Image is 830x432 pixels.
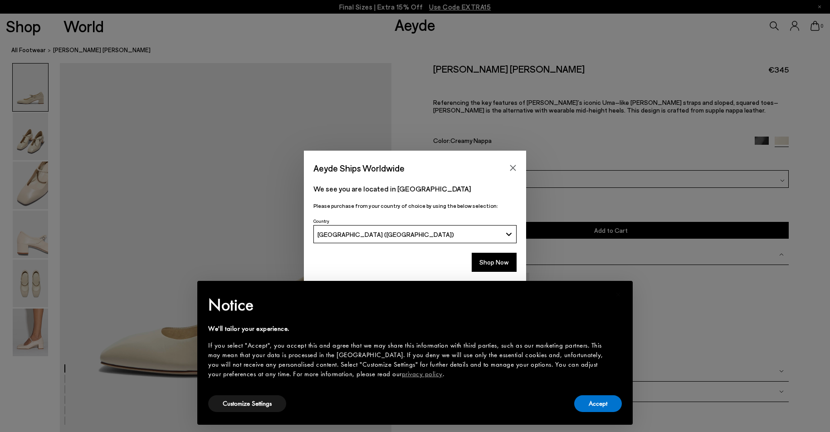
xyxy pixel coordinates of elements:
span: Aeyde Ships Worldwide [313,160,405,176]
button: Accept [574,395,622,412]
h2: Notice [208,293,607,317]
p: We see you are located in [GEOGRAPHIC_DATA] [313,183,517,194]
a: privacy policy [402,369,443,378]
span: [GEOGRAPHIC_DATA] ([GEOGRAPHIC_DATA]) [317,231,454,238]
button: Customize Settings [208,395,286,412]
button: Shop Now [472,253,517,272]
span: Country [313,218,329,224]
button: Close this notice [607,284,629,305]
div: If you select "Accept", you accept this and agree that we may share this information with third p... [208,341,607,379]
span: × [615,287,621,301]
div: We'll tailor your experience. [208,324,607,334]
button: Close [506,161,520,175]
p: Please purchase from your country of choice by using the below selection: [313,201,517,210]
